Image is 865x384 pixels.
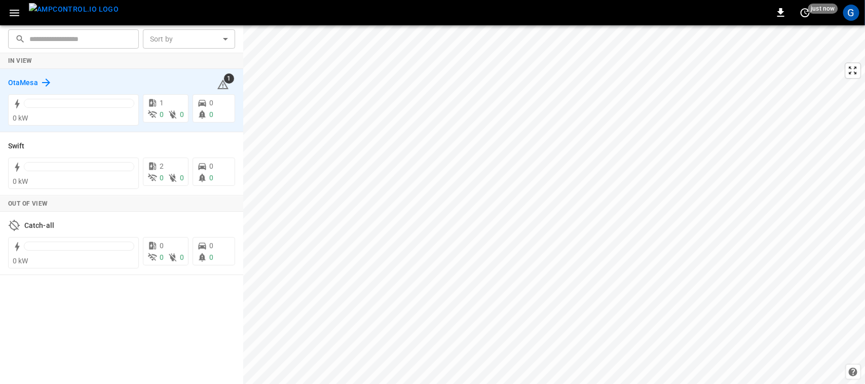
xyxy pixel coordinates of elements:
[209,242,213,250] span: 0
[29,3,119,16] img: ampcontrol.io logo
[160,162,164,170] span: 2
[209,174,213,182] span: 0
[8,141,25,152] h6: Swift
[843,5,859,21] div: profile-icon
[209,110,213,119] span: 0
[797,5,813,21] button: set refresh interval
[209,253,213,261] span: 0
[24,220,54,232] h6: Catch-all
[160,99,164,107] span: 1
[8,57,32,64] strong: In View
[8,200,48,207] strong: Out of View
[209,99,213,107] span: 0
[180,253,184,261] span: 0
[160,242,164,250] span: 0
[160,110,164,119] span: 0
[13,257,28,265] span: 0 kW
[160,174,164,182] span: 0
[180,110,184,119] span: 0
[224,73,234,84] span: 1
[160,253,164,261] span: 0
[8,78,38,89] h6: OtaMesa
[209,162,213,170] span: 0
[13,177,28,185] span: 0 kW
[180,174,184,182] span: 0
[808,4,838,14] span: just now
[13,114,28,122] span: 0 kW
